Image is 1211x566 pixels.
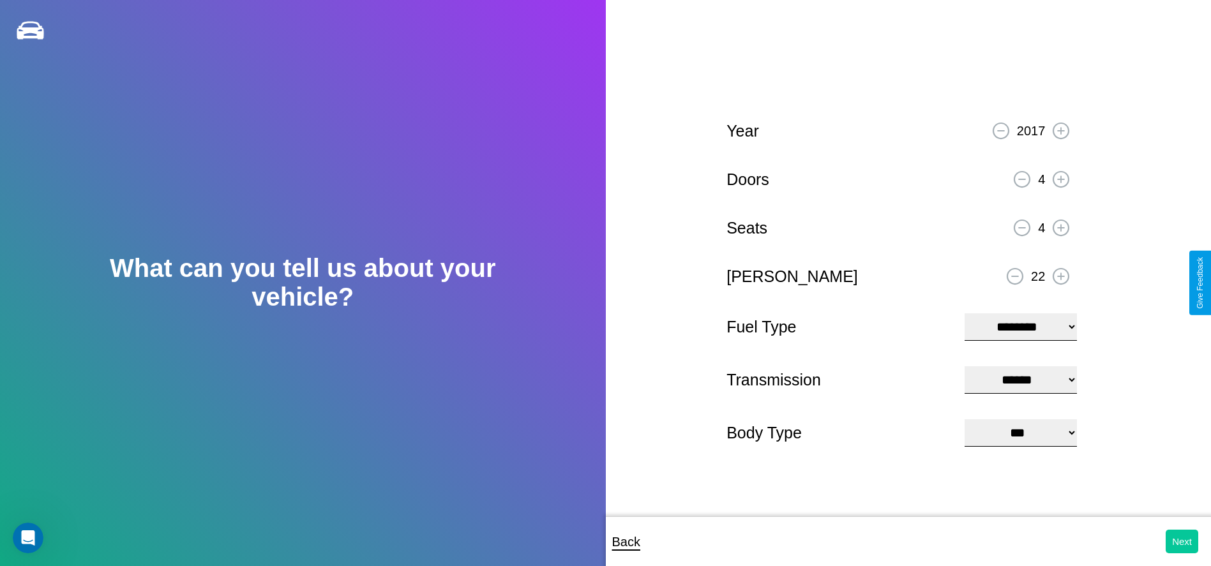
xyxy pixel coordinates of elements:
h2: What can you tell us about your vehicle? [61,254,545,311]
p: Back [612,530,640,553]
p: Body Type [726,419,952,447]
div: Give Feedback [1196,257,1205,309]
p: Transmission [726,366,952,394]
p: 2017 [1017,119,1046,142]
p: Seats [726,214,767,242]
iframe: Intercom live chat [13,523,43,553]
p: Year [726,117,759,145]
p: Fuel Type [726,313,952,341]
p: Doors [726,165,769,194]
p: 4 [1038,168,1045,191]
button: Next [1166,530,1198,553]
p: [PERSON_NAME] [726,262,858,291]
p: 4 [1038,216,1045,239]
p: 22 [1031,265,1045,288]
